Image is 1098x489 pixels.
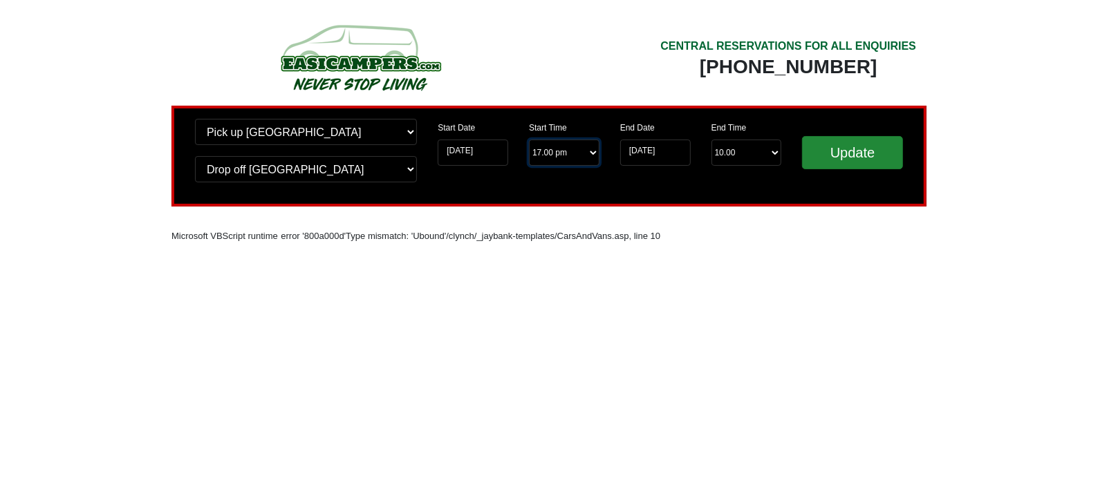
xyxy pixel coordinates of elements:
input: Return Date [620,140,691,166]
label: End Time [711,122,747,134]
label: Start Date [438,122,475,134]
font: Type mismatch: 'Ubound' [346,231,446,241]
img: campers-checkout-logo.png [229,19,492,95]
div: [PHONE_NUMBER] [660,55,916,79]
font: /clynch/_jaybank-templates/CarsAndVans.asp [446,231,629,241]
font: error '800a000d' [281,231,346,241]
label: Start Time [529,122,567,134]
font: , line 10 [629,231,661,241]
input: Update [802,136,903,169]
div: CENTRAL RESERVATIONS FOR ALL ENQUIRIES [660,38,916,55]
font: Microsoft VBScript runtime [171,231,278,241]
input: Start Date [438,140,508,166]
label: End Date [620,122,655,134]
